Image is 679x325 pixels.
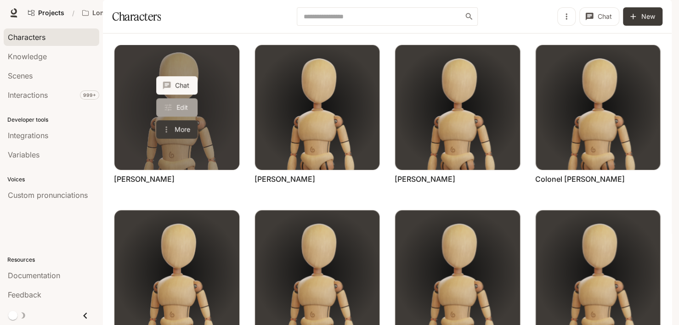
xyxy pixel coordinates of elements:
a: Go to projects [24,4,68,22]
a: Colonel [PERSON_NAME] [535,174,625,184]
button: More actions [156,120,198,139]
a: [PERSON_NAME] [255,174,315,184]
button: Chat [579,7,619,26]
h1: Characters [112,7,161,26]
img: Colonel Fitzwilliam [536,45,661,170]
a: [PERSON_NAME] [395,174,455,184]
button: New [623,7,662,26]
div: / [68,8,78,18]
a: Caroline Bingley [114,45,239,170]
span: Projects [38,9,64,17]
button: Open workspace menu [78,4,142,22]
a: [PERSON_NAME] [114,174,175,184]
button: Chat with Caroline Bingley [156,76,198,95]
a: Edit Caroline Bingley [156,98,198,117]
img: Charles Bingley [255,45,380,170]
p: Longbourn [92,9,128,17]
img: Charlotte Lucas [395,45,520,170]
